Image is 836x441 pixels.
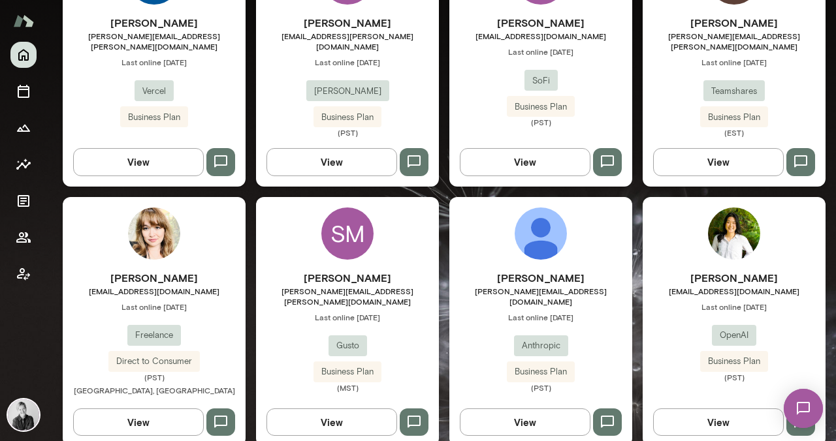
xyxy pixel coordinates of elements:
button: Client app [10,261,37,287]
span: Business Plan [313,365,381,378]
span: Last online [DATE] [449,46,632,57]
button: View [266,148,397,175]
span: Vercel [135,85,174,98]
button: Sessions [10,78,37,104]
span: Last online [DATE] [449,312,632,322]
button: Home [10,42,37,68]
button: View [266,408,397,436]
button: View [460,148,590,175]
span: [PERSON_NAME][EMAIL_ADDRESS][PERSON_NAME][DOMAIN_NAME] [63,31,246,52]
span: (PST) [643,372,826,382]
span: Anthropic [514,339,568,352]
h6: [PERSON_NAME] [643,15,826,31]
h6: [PERSON_NAME] [449,15,632,31]
span: Last online [DATE] [643,57,826,67]
button: View [73,408,204,436]
span: [PERSON_NAME][EMAIL_ADDRESS][DOMAIN_NAME] [449,286,632,307]
button: View [653,408,784,436]
span: (PST) [449,382,632,393]
span: Business Plan [700,111,768,124]
button: Documents [10,188,37,214]
span: [GEOGRAPHIC_DATA], [GEOGRAPHIC_DATA] [74,386,235,395]
span: Business Plan [507,365,575,378]
span: (EST) [643,127,826,138]
span: [EMAIL_ADDRESS][PERSON_NAME][DOMAIN_NAME] [256,31,439,52]
span: Business Plan [313,111,381,124]
h6: [PERSON_NAME] [449,270,632,286]
button: Growth Plan [10,115,37,141]
h6: [PERSON_NAME] [63,15,246,31]
span: Last online [DATE] [63,301,246,312]
span: OpenAI [712,329,756,342]
span: [PERSON_NAME] [306,85,389,98]
span: [EMAIL_ADDRESS][DOMAIN_NAME] [449,31,632,41]
span: (PST) [63,372,246,382]
img: Monica Bi [708,207,760,260]
button: View [653,148,784,175]
button: View [73,148,204,175]
span: [EMAIL_ADDRESS][DOMAIN_NAME] [643,286,826,296]
span: [PERSON_NAME][EMAIL_ADDRESS][PERSON_NAME][DOMAIN_NAME] [256,286,439,307]
img: Ellie Stills [128,207,180,260]
img: Julieann Choi [515,207,567,260]
span: Freelance [127,329,181,342]
span: Business Plan [700,355,768,368]
span: Last online [DATE] [256,312,439,322]
span: Last online [DATE] [256,57,439,67]
img: Tré Wright [8,399,39,431]
span: Gusto [329,339,367,352]
h6: [PERSON_NAME] [256,15,439,31]
span: Last online [DATE] [643,301,826,312]
span: (MST) [256,382,439,393]
button: View [460,408,590,436]
span: Business Plan [120,111,188,124]
span: Business Plan [507,100,575,114]
div: SM [321,207,374,260]
span: Last online [DATE] [63,57,246,67]
img: Mento [13,8,34,33]
h6: [PERSON_NAME] [643,270,826,286]
button: Members [10,224,37,251]
span: [PERSON_NAME][EMAIL_ADDRESS][PERSON_NAME][DOMAIN_NAME] [643,31,826,52]
span: SoFi [524,74,558,87]
span: Teamshares [703,85,765,98]
span: (PST) [449,117,632,127]
h6: [PERSON_NAME] [63,270,246,286]
span: (PST) [256,127,439,138]
button: Insights [10,151,37,177]
span: Direct to Consumer [108,355,200,368]
h6: [PERSON_NAME] [256,270,439,286]
span: [EMAIL_ADDRESS][DOMAIN_NAME] [63,286,246,296]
